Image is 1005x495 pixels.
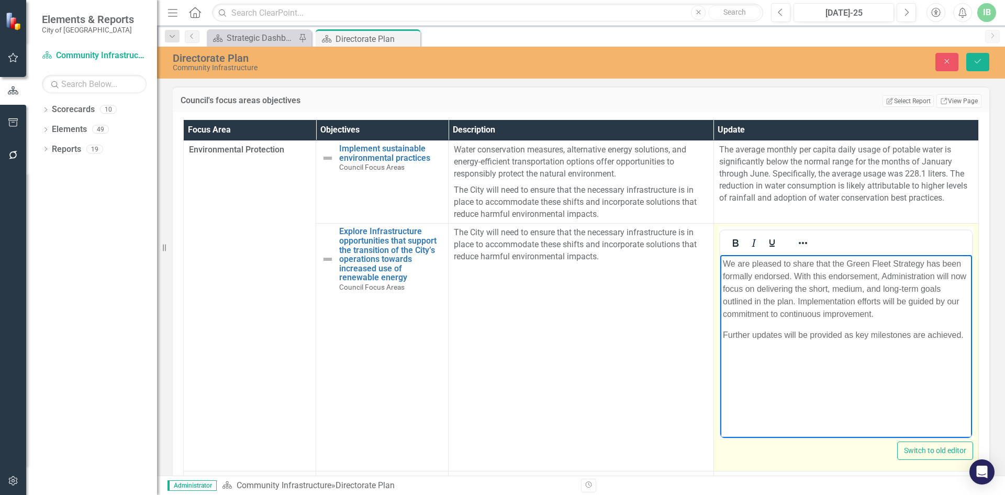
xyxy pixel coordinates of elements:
iframe: Rich Text Area [720,255,972,438]
small: City of [GEOGRAPHIC_DATA] [42,26,134,34]
img: ClearPoint Strategy [5,12,24,30]
button: Select Report [883,95,933,107]
a: Reports [52,144,81,156]
a: Community Infrastructure [42,50,147,62]
div: » [222,480,573,492]
div: Open Intercom Messenger [969,459,995,485]
a: Community Infrastructure [237,480,331,490]
span: Transportation [189,475,310,487]
p: The City will need to ensure that the necessary infrastructure is in place to accommodate these s... [454,182,708,221]
span: Administrator [167,480,217,491]
span: Search [723,8,746,16]
div: Directorate Plan [173,52,631,64]
span: Environmental Protection [189,144,310,156]
button: Italic [745,236,763,250]
a: Scorecards [52,104,95,116]
div: 10 [100,105,117,114]
a: Implement sustainable environmental practices​ [339,144,443,162]
img: Not Defined [321,253,334,266]
p: Water conservation measures, alternative energy solutions, and energy-efficient transportation op... [454,144,708,182]
div: Directorate Plan [336,480,395,490]
input: Search Below... [42,75,147,93]
span: Council Focus Areas [339,163,405,171]
img: Not Defined [321,152,334,164]
h3: Council's focus areas objectives [181,96,620,105]
button: Switch to old editor [897,442,973,460]
button: Search [708,5,761,20]
div: [DATE]-25 [797,7,890,19]
p: The average monthly per capita daily usage of potable water is significantly below the normal ran... [719,144,973,204]
button: Underline [763,236,781,250]
div: Directorate Plan [336,32,418,46]
button: [DATE]-25 [794,3,894,22]
a: View Page [936,94,981,108]
input: Search ClearPoint... [212,4,763,22]
a: Strategic Dashboard [209,31,296,45]
p: The City will need to ensure that the necessary infrastructure is in place to accommodate these s... [454,227,708,263]
button: Reveal or hide additional toolbar items [794,236,812,250]
a: Explore Infrastructure opportunities that support the transition of the City’s operations towards... [339,227,443,282]
div: 49 [92,125,109,134]
button: IB [977,3,996,22]
div: Strategic Dashboard [227,31,296,45]
span: Council Focus Areas [339,283,405,291]
a: Elements [52,124,87,136]
div: 19 [86,145,103,153]
span: Elements & Reports [42,13,134,26]
div: Community Infrastructure [173,64,631,72]
button: Bold [727,236,744,250]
